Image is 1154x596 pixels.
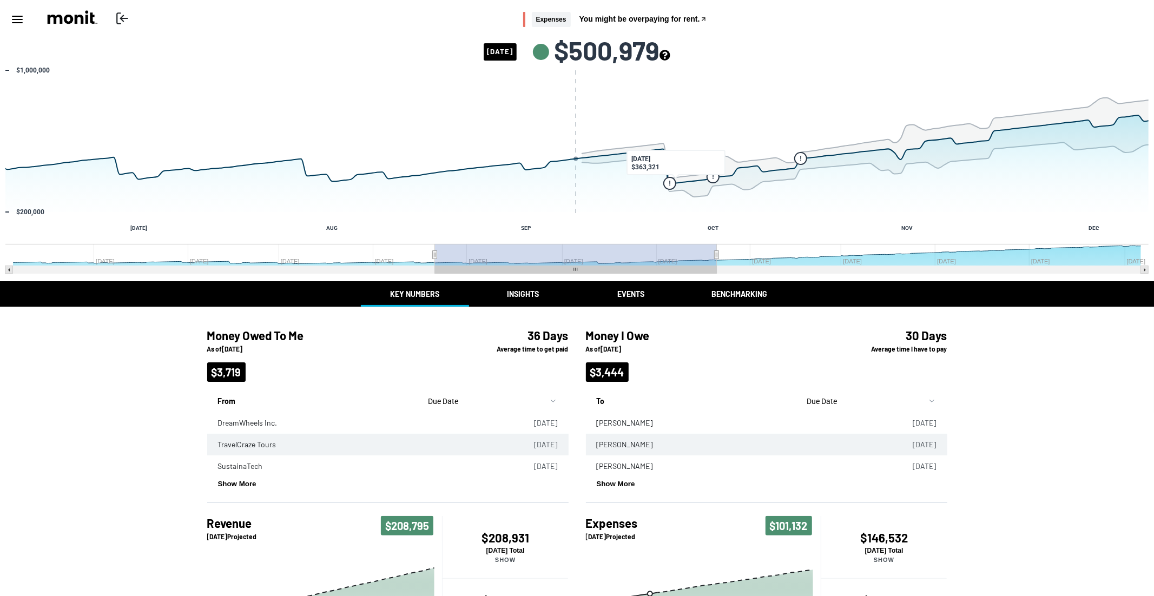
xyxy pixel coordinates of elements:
[218,480,256,488] button: Show More
[586,412,887,434] td: [PERSON_NAME]
[207,434,508,455] td: TravelCraze Tours
[16,208,44,216] text: $200,000
[586,455,887,477] td: [PERSON_NAME]
[443,531,569,545] h4: $208,931
[532,12,571,28] span: Expenses
[451,345,569,354] p: Average time to get paid
[1089,225,1100,231] text: DEC
[207,516,257,530] h4: Revenue
[207,532,257,541] p: [DATE] Projected
[821,531,947,545] h4: $146,532
[207,455,508,477] td: SustainaTech
[586,328,812,342] h4: Money I Owe
[800,155,802,163] text: !
[795,153,807,164] g: Wednesday, Oct 15, 07:00, 500,179.3047053979. flags.
[484,43,516,61] span: [DATE]
[11,13,24,26] svg: Menu
[508,412,569,434] td: [DATE]
[707,171,719,183] g: Wednesday, Oct 1, 07:00, 394,346.27306963573. flags.
[685,281,794,307] button: Benchmarking
[829,345,947,354] p: Average time I have to pay
[901,225,913,231] text: NOV
[361,281,469,307] button: Key Numbers
[45,9,99,27] img: logo
[821,516,947,578] button: $146,532[DATE] TotalShow
[207,328,433,342] h4: Money Owed To Me
[207,345,433,354] p: As of [DATE]
[821,547,947,554] p: [DATE] Total
[712,174,714,181] text: !
[586,362,629,382] span: $3,444
[443,547,569,554] p: [DATE] Total
[586,434,887,455] td: [PERSON_NAME]
[579,15,700,23] span: You might be overpaying for rent.
[577,281,685,307] button: Events
[586,516,638,530] h4: Expenses
[887,455,947,477] td: [DATE]
[16,67,50,74] text: $1,000,000
[887,412,947,434] td: [DATE]
[327,225,338,231] text: AUG
[207,362,246,382] span: $3,719
[675,182,677,184] path: Thursday, Sep 25, 07:00, 363,321.32578849595. Past/Projected Data.
[207,412,508,434] td: DreamWheels Inc.
[586,532,638,541] p: [DATE] Projected
[597,480,635,488] button: Show More
[660,50,670,62] button: see more about your cashflow projection
[821,557,947,563] p: Show
[508,434,569,455] td: [DATE]
[586,345,812,354] p: As of [DATE]
[451,328,569,342] h4: 36 Days
[555,37,670,63] span: $500,979
[708,225,718,231] text: OCT
[521,225,531,231] text: SEP
[523,12,707,28] button: ExpensesYou might be overpaying for rent.
[508,455,569,477] td: [DATE]
[664,177,676,189] g: Wednesday, Sep 24, 07:00, 359,749.0411717042. flags.
[802,390,936,412] button: sort by
[647,591,652,596] path: Tuesday, Sep 9, 07:00, 60,161.43. Past/Projected Data.
[766,516,812,535] span: $101,132
[887,434,947,455] td: [DATE]
[130,225,147,231] text: [DATE]
[662,148,664,150] path: Tuesday, Sep 23, 07:00, 555,578.0810997383. Past/Projected Data.
[669,180,671,188] text: !
[469,281,577,307] button: Insights
[1127,258,1146,264] text: [DATE]
[829,328,947,342] h4: 30 Days
[381,516,433,535] span: $208,795
[442,516,569,578] button: $208,931[DATE] TotalShow
[218,390,413,407] p: From
[597,390,792,407] p: To
[424,390,557,412] button: sort by
[443,557,569,563] p: Show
